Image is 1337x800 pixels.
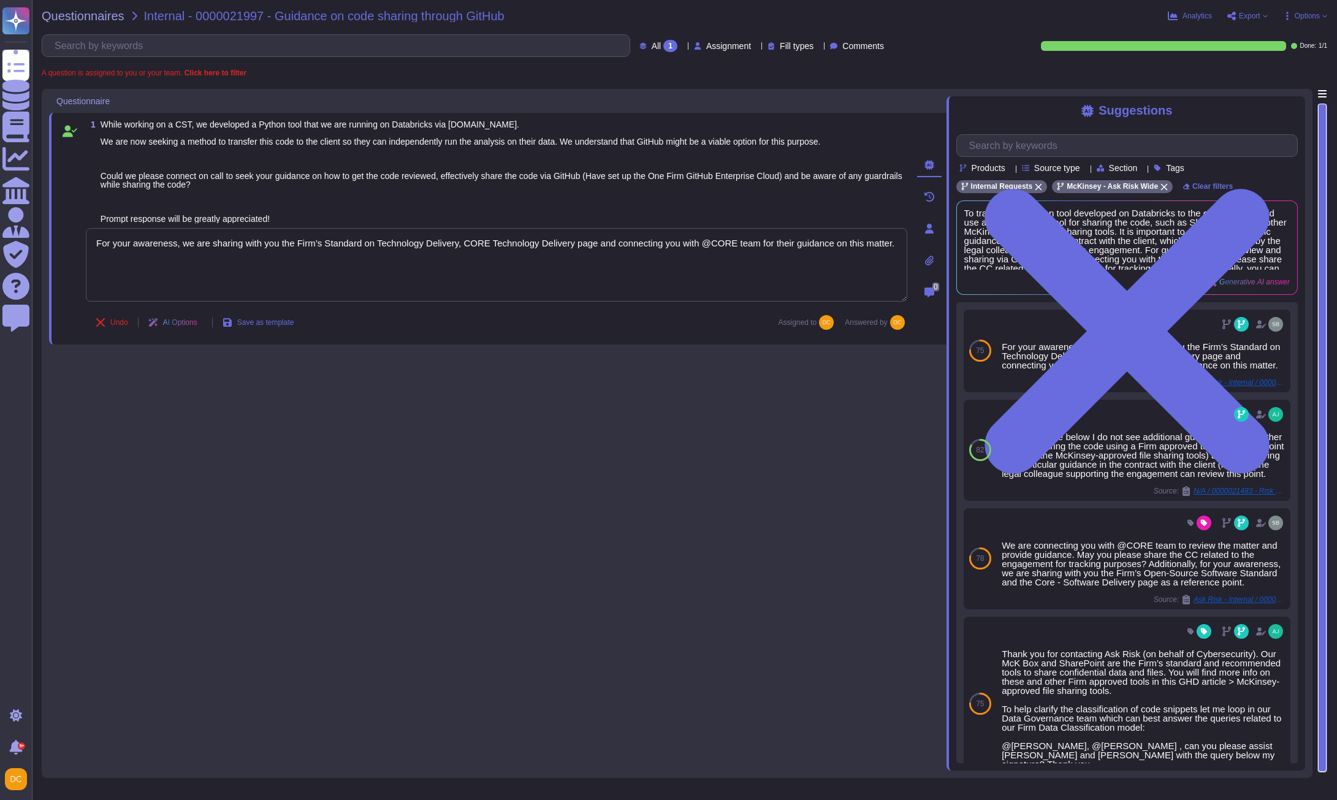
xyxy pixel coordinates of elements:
span: 75 [976,347,984,354]
span: AI Options [163,319,197,326]
span: 78 [976,555,984,562]
span: While working on a CST, we developed a Python tool that we are running on Databricks via [DOMAIN_... [101,120,902,224]
span: All [652,42,661,50]
button: Analytics [1168,11,1212,21]
span: 0 [932,283,939,291]
span: Questionnaires [42,10,124,22]
span: 82 [976,446,984,454]
button: Save as template [213,310,304,335]
span: Source: [1154,595,1286,604]
span: Export [1239,12,1260,20]
span: Analytics [1183,12,1212,20]
span: 1 / 1 [1319,43,1327,49]
span: Options [1295,12,1320,20]
div: Thank you for contacting Ask Risk (on behalf of Cybersecurity). Our McK Box and SharePoint are th... [1002,649,1286,769]
button: Undo [86,310,138,335]
span: Questionnaire [56,97,110,105]
span: Ask Risk - Internal / 0000015961 - Quick question re: coding as a deliverable [1194,596,1286,603]
span: Fill types [780,42,813,50]
div: 1 [663,40,677,52]
span: Save as template [237,319,294,326]
span: 1 [86,120,96,129]
div: 9+ [18,742,25,750]
img: user [1268,407,1283,422]
span: Done: [1300,43,1316,49]
input: Search by keywords [48,35,630,56]
b: Click here to filter [182,69,246,77]
span: Assigned to [778,315,840,330]
span: Undo [110,319,128,326]
img: user [1268,317,1283,332]
span: A question is assigned to you or your team. [42,69,246,77]
img: user [819,315,834,330]
img: user [5,768,27,790]
span: Comments [842,42,884,50]
input: Search by keywords [963,135,1297,156]
span: Internal - 0000021997 - Guidance on code sharing through GitHub [144,10,505,22]
img: user [890,315,905,330]
img: user [1268,516,1283,530]
div: We are connecting you with @CORE team to review the matter and provide guidance. May you please s... [1002,541,1286,587]
img: user [1268,624,1283,639]
span: Assignment [706,42,751,50]
button: user [2,766,36,793]
span: 75 [976,700,984,707]
span: Answered by [845,319,887,326]
textarea: For your awareness, we are sharing with you the Firm’s Standard on Technology Delivery, CORE Tech... [86,228,907,302]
